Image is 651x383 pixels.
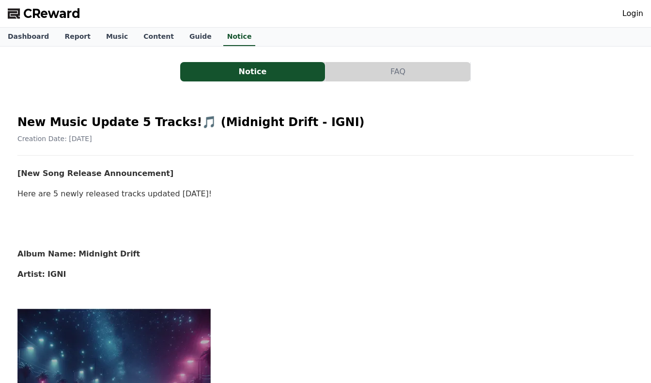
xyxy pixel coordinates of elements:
h2: New Music Update 5 Tracks!🎵 (Midnight Drift - IGNI) [17,114,634,130]
span: Creation Date: [DATE] [17,135,92,143]
span: CReward [23,6,80,21]
strong: [New Song Release Announcement] [17,169,173,178]
a: Report [57,28,98,46]
a: CReward [8,6,80,21]
a: FAQ [325,62,471,81]
a: Music [98,28,136,46]
strong: IGNI [47,270,66,279]
button: FAQ [325,62,470,81]
a: Login [622,8,643,19]
a: Content [136,28,182,46]
a: Notice [223,28,256,46]
strong: Album Name: [17,249,76,258]
button: Notice [180,62,325,81]
p: Here are 5 newly released tracks updated [DATE]! [17,188,634,200]
strong: Midnight Drift [78,249,140,258]
strong: Artist: [17,270,45,279]
a: Guide [182,28,219,46]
